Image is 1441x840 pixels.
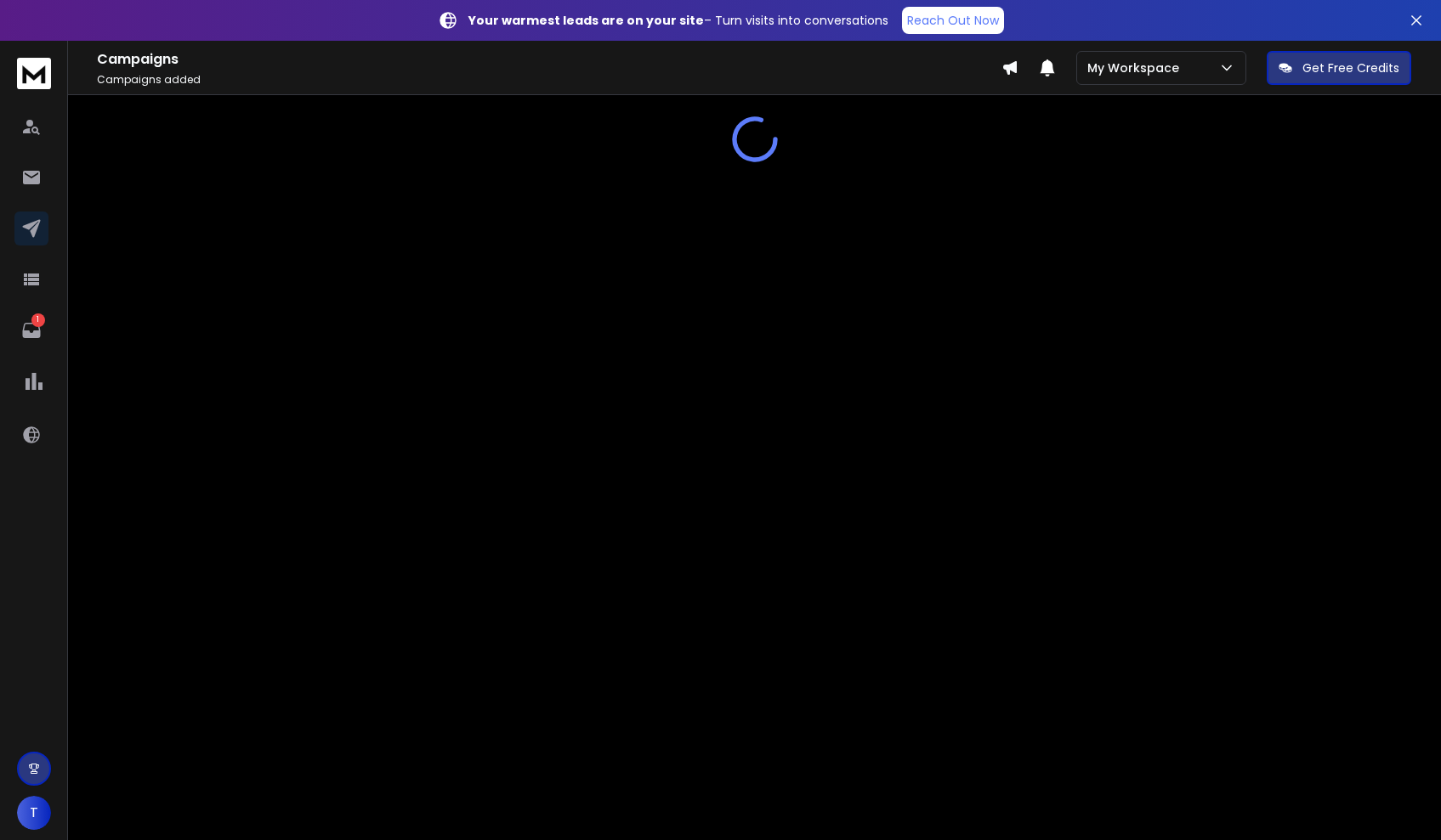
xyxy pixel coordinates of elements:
p: 1 [31,313,45,327]
a: 1 [14,313,48,347]
strong: Your warmest leads are on your site [468,12,704,29]
h1: Campaigns [97,49,1001,70]
p: Campaigns added [97,73,1001,87]
a: Reach Out Now [902,7,1004,34]
p: Reach Out Now [907,12,999,29]
p: My Workspace [1087,59,1186,76]
button: T [17,796,51,830]
p: Get Free Credits [1302,59,1399,76]
p: – Turn visits into conversations [468,12,888,29]
img: logo [17,58,51,89]
button: Get Free Credits [1267,51,1411,85]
